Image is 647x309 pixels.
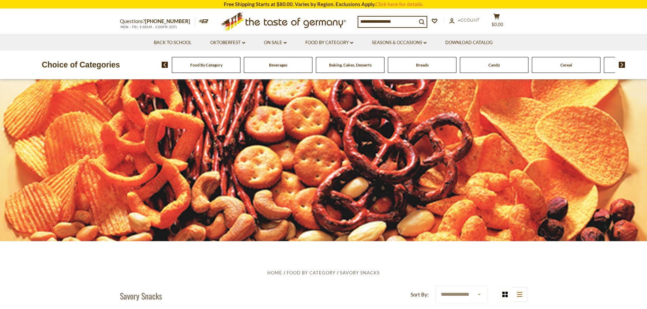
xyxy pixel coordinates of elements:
[145,18,190,24] a: [PHONE_NUMBER]
[445,39,493,46] a: Download Catalog
[340,270,380,275] a: Savory Snacks
[488,62,500,67] a: Candy
[329,62,372,67] a: Baking, Cakes, Desserts
[305,39,353,46] a: Food By Category
[264,39,287,46] a: On Sale
[416,62,429,67] a: Breads
[411,290,429,299] label: Sort By:
[491,22,503,27] span: $0.00
[154,39,192,46] a: Back to School
[375,1,424,7] a: Click here for details.
[458,17,480,23] span: Account
[120,25,178,29] span: MON - FRI, 9:00AM - 5:00PM (EST)
[372,39,427,46] a: Seasons & Occasions
[162,62,168,68] img: previous arrow
[287,270,336,275] a: Food By Category
[487,13,507,30] button: $0.00
[560,62,572,67] a: Cereal
[619,62,625,68] img: next arrow
[210,39,245,46] a: Oktoberfest
[190,62,222,67] a: Food By Category
[449,17,480,24] a: Account
[120,291,162,301] h1: Savory Snacks
[120,17,195,26] p: Questions?
[267,270,282,275] a: Home
[269,62,287,67] a: Beverages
